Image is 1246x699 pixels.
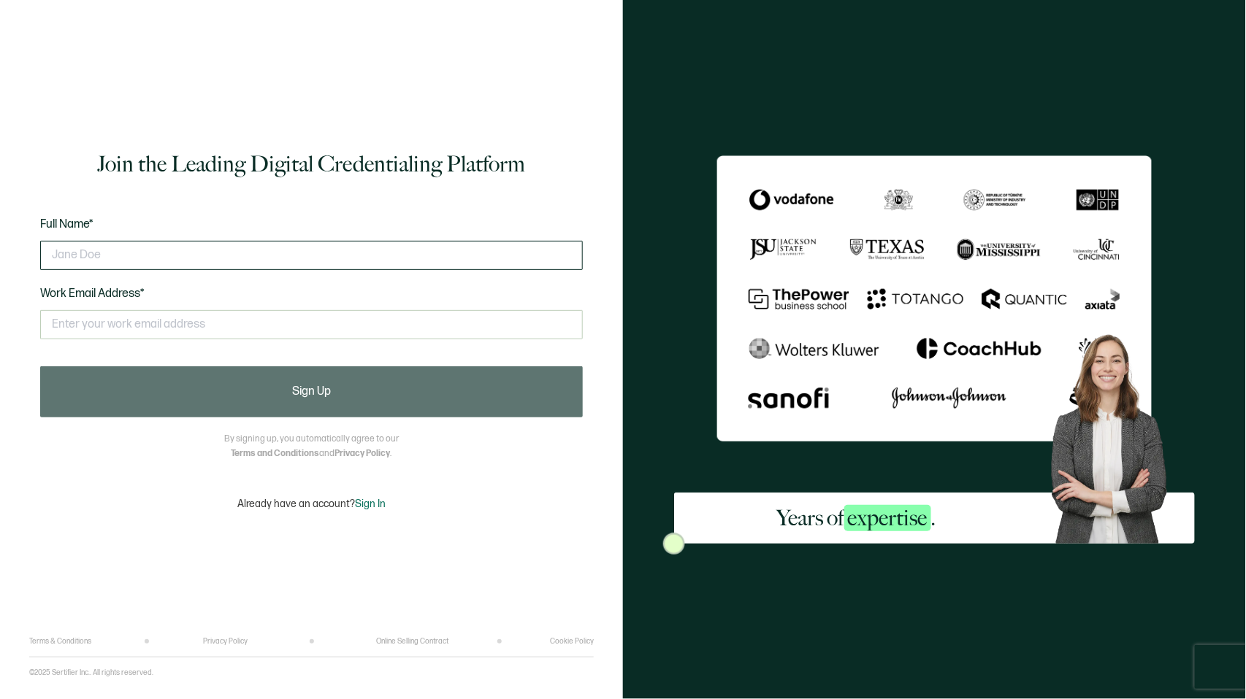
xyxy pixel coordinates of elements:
iframe: Chat Widget [1004,536,1246,699]
button: Sign Up [40,366,583,417]
input: Jane Doe [40,241,583,270]
a: Privacy Policy [335,448,391,459]
span: Sign Up [292,386,331,398]
p: ©2025 Sertifier Inc.. All rights reserved. [29,668,153,677]
input: Enter your work email address [40,310,583,339]
span: Work Email Address* [40,287,145,301]
img: Sertifier Signup - Years of <span class="strong-h">expertise</span>. Hero [1039,324,1195,544]
a: Terms and Conditions [232,448,320,459]
img: Sertifier Signup - Years of <span class="strong-h">expertise</span>. [717,155,1152,441]
h1: Join the Leading Digital Credentialing Platform [98,150,526,179]
h2: Years of . [776,503,936,533]
span: Sign In [355,498,386,510]
span: Full Name* [40,217,93,231]
img: Sertifier Signup [663,533,685,555]
a: Privacy Policy [203,637,248,646]
a: Online Selling Contract [376,637,448,646]
p: Already have an account? [237,498,386,510]
a: Cookie Policy [550,637,594,646]
a: Terms & Conditions [29,637,91,646]
p: By signing up, you automatically agree to our and . [224,432,399,461]
span: expertise [844,505,931,531]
